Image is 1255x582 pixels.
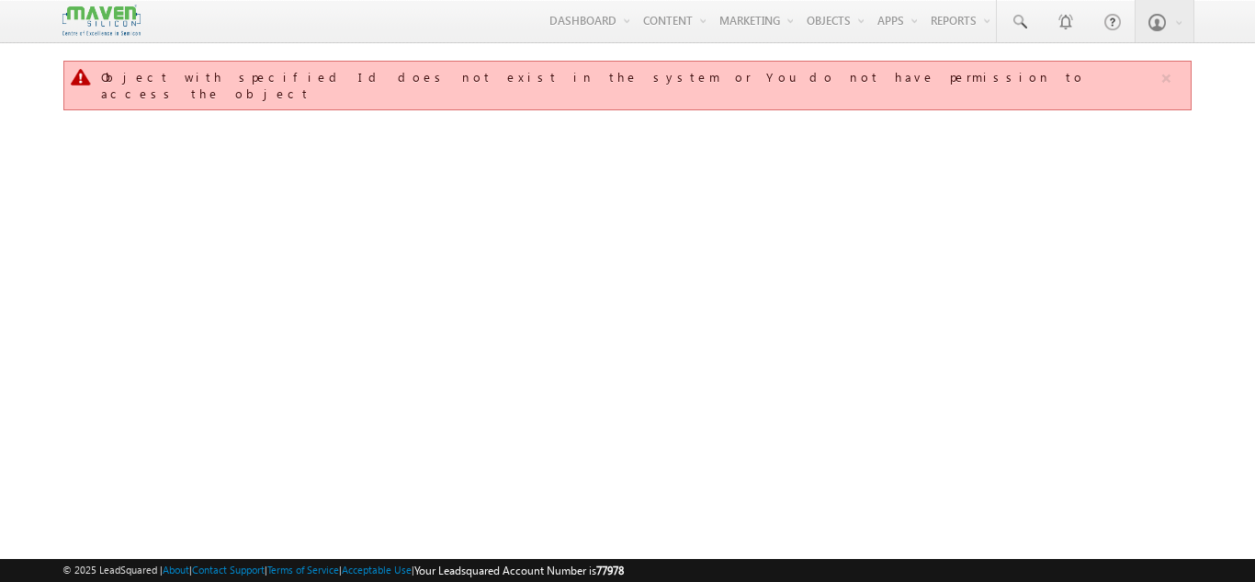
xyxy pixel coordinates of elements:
a: About [163,564,189,576]
div: Object with specified Id does not exist in the system or You do not have permission to access the... [101,69,1158,102]
span: © 2025 LeadSquared | | | | | [62,562,624,579]
span: 77978 [596,564,624,577]
a: Acceptable Use [342,564,412,576]
span: Your Leadsquared Account Number is [414,564,624,577]
a: Contact Support [192,564,265,576]
img: Custom Logo [62,5,140,37]
a: Terms of Service [267,564,339,576]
